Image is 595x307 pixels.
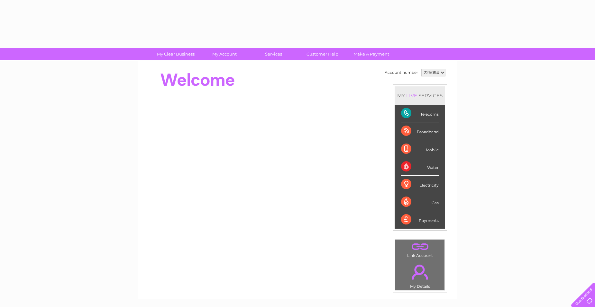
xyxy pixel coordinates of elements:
a: . [397,241,443,252]
a: Customer Help [296,48,349,60]
a: . [397,261,443,283]
div: Water [401,158,439,176]
div: Broadband [401,122,439,140]
div: MY SERVICES [395,86,445,105]
td: My Details [395,259,445,291]
td: Account number [383,67,420,78]
a: My Account [198,48,251,60]
a: My Clear Business [149,48,202,60]
div: Gas [401,193,439,211]
td: Link Account [395,239,445,259]
div: Electricity [401,176,439,193]
div: LIVE [405,92,418,99]
div: Mobile [401,140,439,158]
div: Telecoms [401,105,439,122]
div: Payments [401,211,439,228]
a: Make A Payment [345,48,398,60]
a: Services [247,48,300,60]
